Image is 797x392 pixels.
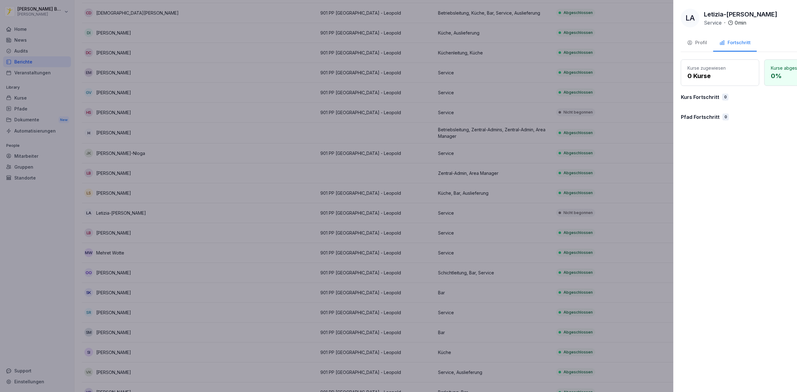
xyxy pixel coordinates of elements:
p: Pfad Fortschritt [681,113,719,121]
p: Service [704,19,722,26]
button: Profil [681,35,713,52]
p: 0 Kurse [687,71,753,81]
button: Fortschritt [713,35,757,52]
div: 0 [723,114,729,120]
p: Letizia-[PERSON_NAME] [704,10,777,19]
div: Fortschritt [719,39,751,46]
div: LA [681,9,700,27]
p: 0 min [735,19,746,26]
div: 0 [722,94,729,100]
div: · [704,19,746,26]
div: Profil [687,39,707,46]
p: Kurs Fortschritt [681,93,719,101]
p: Kurse zugewiesen [687,65,753,71]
